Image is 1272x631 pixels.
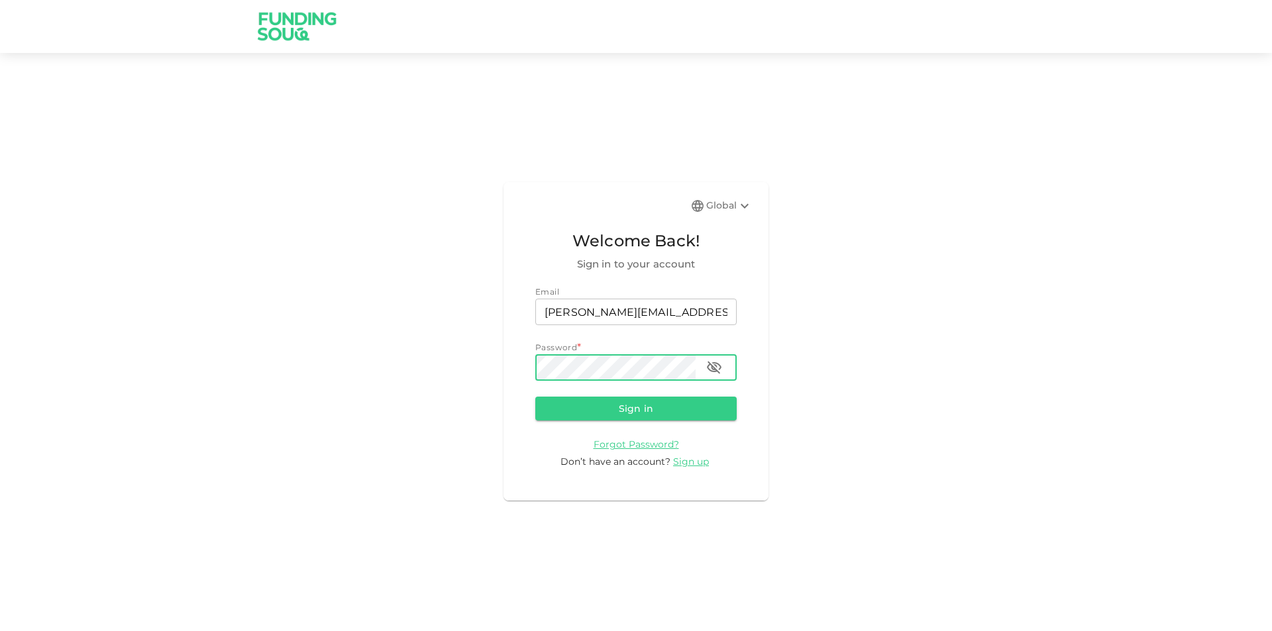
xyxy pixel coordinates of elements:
[673,456,709,467] span: Sign up
[706,198,753,214] div: Global
[535,397,737,420] button: Sign in
[535,354,696,381] input: password
[594,438,679,450] span: Forgot Password?
[535,228,737,254] span: Welcome Back!
[535,299,737,325] input: email
[535,256,737,272] span: Sign in to your account
[535,342,577,352] span: Password
[594,438,679,450] a: Forgot Password?
[535,287,559,297] span: Email
[560,456,670,467] span: Don’t have an account?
